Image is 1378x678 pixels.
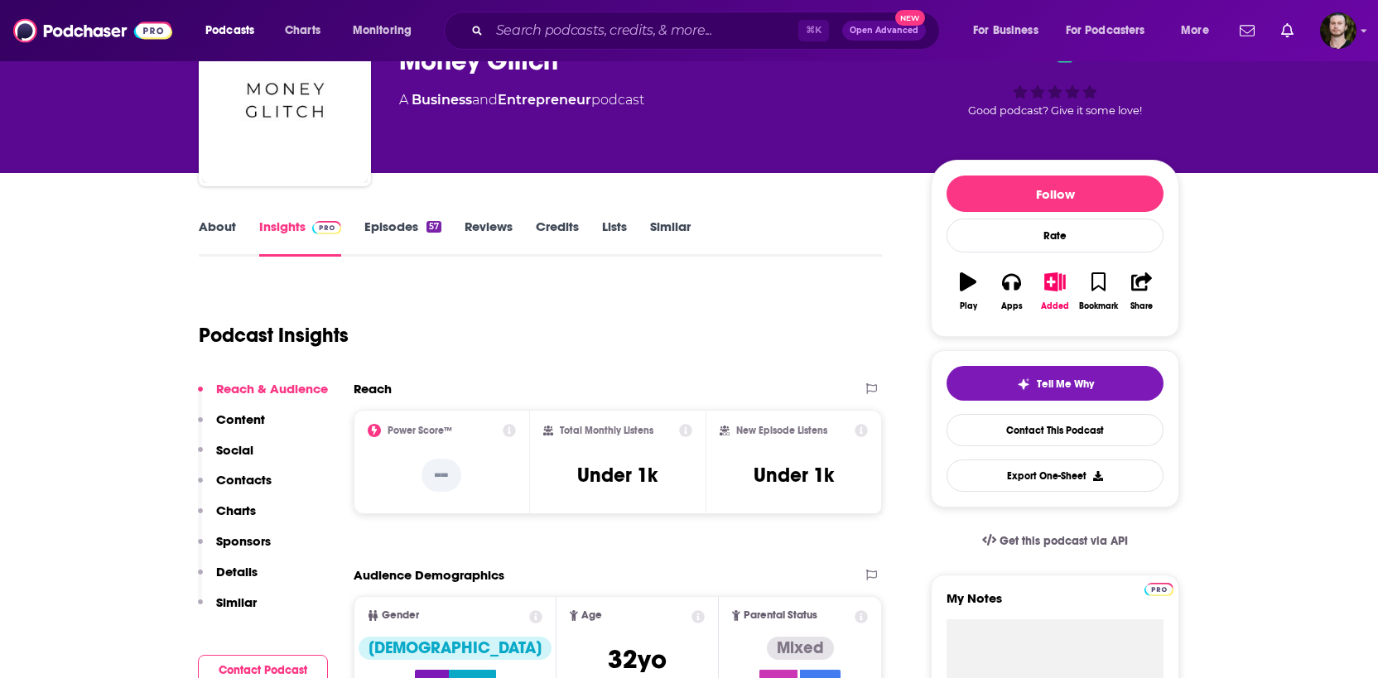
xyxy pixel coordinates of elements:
span: Charts [285,19,320,42]
p: Contacts [216,472,272,488]
button: Social [198,442,253,473]
a: Episodes57 [364,219,441,257]
div: Apps [1001,301,1023,311]
div: Bookmark [1079,301,1118,311]
a: Similar [650,219,691,257]
a: About [199,219,236,257]
div: Added [1041,301,1069,311]
button: Share [1120,262,1164,321]
span: Logged in as OutlierAudio [1320,12,1356,49]
button: open menu [1169,17,1230,44]
div: Play [960,301,977,311]
div: Good podcast? Give it some love! [931,29,1179,132]
img: tell me why sparkle [1017,377,1030,391]
span: More [1181,19,1209,42]
a: Reviews [465,219,513,257]
a: Lists [602,219,627,257]
span: 32 yo [608,643,667,676]
button: Sponsors [198,533,271,564]
button: Follow [947,176,1164,212]
div: 57 [426,221,441,233]
img: Money Glitch [202,17,368,183]
div: A podcast [399,90,644,110]
button: Apps [990,262,1033,321]
div: Rate [947,219,1164,252]
img: User Profile [1320,12,1356,49]
h3: Under 1k [754,463,834,488]
span: Tell Me Why [1037,377,1094,391]
span: Monitoring [353,19,412,42]
span: Podcasts [205,19,254,42]
a: Charts [274,17,330,44]
a: InsightsPodchaser Pro [259,219,341,257]
button: Export One-Sheet [947,459,1164,492]
p: Details [216,564,258,579]
button: Added [1033,262,1077,321]
a: Business [412,92,472,108]
button: Bookmark [1077,262,1120,321]
button: Contacts [198,472,272,502]
h2: Power Score™ [388,425,452,436]
button: Play [947,262,990,321]
h2: Total Monthly Listens [560,425,653,436]
img: Podchaser - Follow, Share and Rate Podcasts [13,15,172,46]
p: Charts [216,502,256,518]
a: Credits [536,219,579,257]
button: Similar [198,594,257,625]
span: Good podcast? Give it some love! [968,104,1142,117]
button: tell me why sparkleTell Me Why [947,366,1164,401]
a: Contact This Podcast [947,414,1164,446]
button: open menu [341,17,433,44]
span: For Business [973,19,1038,42]
button: Details [198,564,258,594]
button: open menu [194,17,276,44]
span: Get this podcast via API [1000,534,1128,548]
h2: Reach [354,381,392,397]
input: Search podcasts, credits, & more... [489,17,798,44]
h3: Under 1k [577,463,658,488]
button: open menu [1055,17,1169,44]
h2: Audience Demographics [354,567,504,583]
button: Show profile menu [1320,12,1356,49]
div: Search podcasts, credits, & more... [460,12,956,50]
a: Get this podcast via API [969,521,1141,561]
label: My Notes [947,590,1164,619]
button: Reach & Audience [198,381,328,411]
img: Podchaser Pro [312,221,341,234]
span: Parental Status [744,610,817,621]
a: Show notifications dropdown [1233,17,1261,45]
span: New [895,10,925,26]
button: Charts [198,502,256,533]
p: Similar [216,594,257,610]
h2: New Episode Listens [736,425,827,436]
button: open menu [961,17,1059,44]
a: Pro website [1144,580,1173,596]
div: [DEMOGRAPHIC_DATA] [359,637,552,660]
img: Podchaser Pro [1144,583,1173,596]
span: Open Advanced [850,26,918,35]
p: Sponsors [216,533,271,549]
span: and [472,92,498,108]
p: Social [216,442,253,458]
button: Content [198,411,265,442]
div: Mixed [767,637,834,660]
span: Age [581,610,602,621]
p: -- [422,459,461,492]
p: Reach & Audience [216,381,328,397]
div: Share [1130,301,1153,311]
span: ⌘ K [798,20,829,41]
button: Open AdvancedNew [842,21,926,41]
a: Entrepreneur [498,92,591,108]
p: Content [216,411,265,427]
h1: Podcast Insights [199,323,349,348]
a: Show notifications dropdown [1274,17,1300,45]
span: For Podcasters [1066,19,1145,42]
span: Gender [382,610,419,621]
